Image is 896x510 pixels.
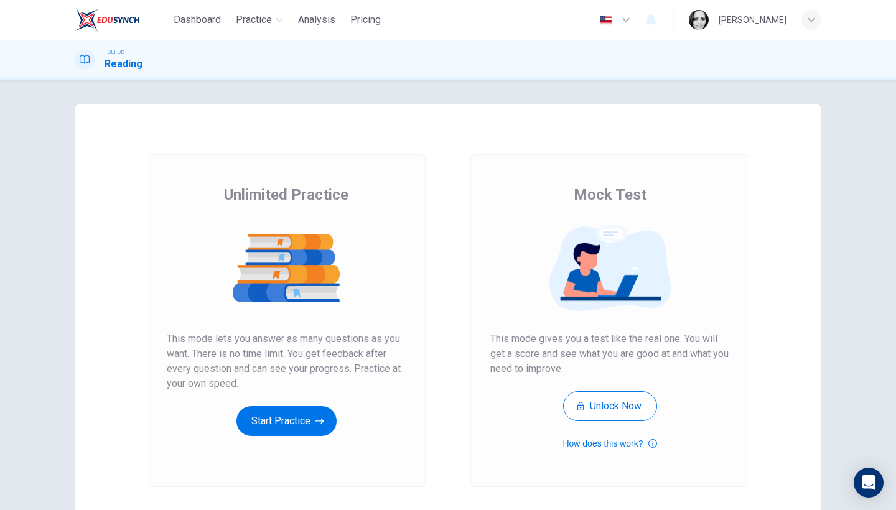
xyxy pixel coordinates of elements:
[75,7,169,32] a: EduSynch logo
[231,9,288,31] button: Practice
[75,7,140,32] img: EduSynch logo
[345,9,386,31] button: Pricing
[105,48,124,57] span: TOEFL®
[174,12,221,27] span: Dashboard
[562,436,656,451] button: How does this work?
[490,331,729,376] span: This mode gives you a test like the real one. You will get a score and see what you are good at a...
[169,9,226,31] button: Dashboard
[574,185,646,205] span: Mock Test
[598,16,614,25] img: en
[563,391,657,421] button: Unlock Now
[236,12,272,27] span: Practice
[167,331,406,391] span: This mode lets you answer as many questions as you want. There is no time limit. You get feedback...
[224,185,348,205] span: Unlimited Practice
[293,9,340,31] button: Analysis
[298,12,335,27] span: Analysis
[236,406,337,436] button: Start Practice
[689,10,709,30] img: Profile picture
[105,57,142,72] h1: Reading
[719,12,786,27] div: [PERSON_NAME]
[350,12,381,27] span: Pricing
[854,468,884,498] div: Open Intercom Messenger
